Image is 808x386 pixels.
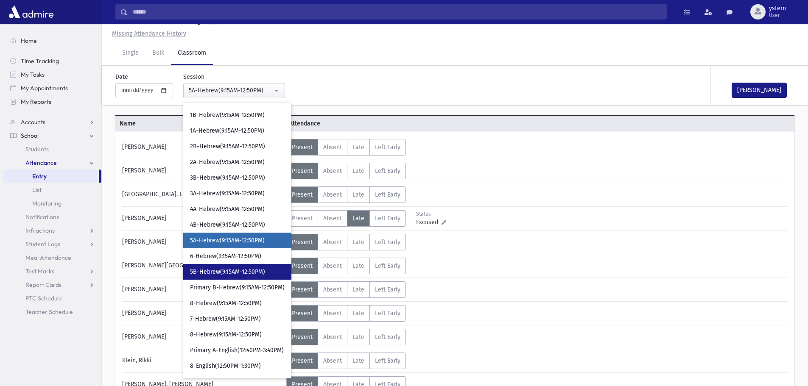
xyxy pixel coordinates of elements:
[115,72,128,81] label: Date
[375,239,400,246] span: Left Early
[21,132,39,139] span: School
[375,167,400,175] span: Left Early
[21,37,37,44] span: Home
[375,191,400,198] span: Left Early
[286,305,406,322] div: AttTypes
[118,329,286,345] div: [PERSON_NAME]
[292,357,313,364] span: Present
[3,156,101,169] a: Attendance
[21,118,45,126] span: Accounts
[25,308,73,316] span: Teacher Schedule
[292,333,313,341] span: Present
[352,357,364,364] span: Late
[375,333,400,341] span: Left Early
[171,42,213,65] a: Classroom
[323,239,342,246] span: Absent
[375,310,400,317] span: Left Early
[352,239,364,246] span: Late
[190,127,264,135] span: 1A-Hebrew(9:15AM-12:50PM)
[375,286,400,293] span: Left Early
[286,281,406,298] div: AttTypes
[3,54,101,68] a: Time Tracking
[3,68,101,81] a: My Tasks
[3,81,101,95] a: My Appointments
[190,315,261,323] span: 7-Hebrew(9:15AM-12:50PM)
[3,237,101,251] a: Student Logs
[118,234,286,250] div: [PERSON_NAME]
[352,167,364,175] span: Late
[118,353,286,369] div: Klein, Rikki
[323,215,342,222] span: Absent
[3,183,101,197] a: List
[190,236,265,245] span: 5A-Hebrew(9:15AM-12:50PM)
[286,353,406,369] div: AttTypes
[25,267,54,275] span: Test Marks
[190,268,265,276] span: 5B-Hebrew(9:15AM-12:50PM)
[25,227,55,234] span: Infractions
[286,186,406,203] div: AttTypes
[190,346,284,355] span: Primary A-English(12:40PM-3:40PM)
[3,197,101,210] a: Monitoring
[375,144,400,151] span: Left Early
[145,42,171,65] a: Bulk
[3,251,101,264] a: Meal Attendance
[292,286,313,293] span: Present
[3,264,101,278] a: Test Marks
[323,191,342,198] span: Absent
[118,210,286,227] div: [PERSON_NAME]
[3,115,101,129] a: Accounts
[292,215,313,222] span: Present
[292,262,313,269] span: Present
[3,224,101,237] a: Infractions
[3,169,99,183] a: Entry
[21,98,51,106] span: My Reports
[128,4,666,19] input: Search
[32,200,62,207] span: Monitoring
[118,163,286,179] div: [PERSON_NAME]
[21,57,59,65] span: Time Tracking
[25,145,49,153] span: Students
[183,72,204,81] label: Session
[190,330,262,339] span: 8-Hebrew(9:15AM-12:50PM)
[118,139,286,156] div: [PERSON_NAME]
[190,189,265,198] span: 3A-Hebrew(9:15AM-12:50PM)
[118,281,286,298] div: [PERSON_NAME]
[323,167,342,175] span: Absent
[375,262,400,269] span: Left Early
[3,305,101,319] a: Teacher Schedule
[109,30,186,37] a: Missing Attendance History
[375,215,400,222] span: Left Early
[118,258,286,274] div: [PERSON_NAME][GEOGRAPHIC_DATA]
[190,283,285,292] span: Primary B-Hebrew(9:15AM-12:50PM)
[32,172,47,180] span: Entry
[3,210,101,224] a: Notifications
[190,362,261,370] span: 8-English(12:50PM-1:30PM)
[7,3,56,20] img: AdmirePro
[323,262,342,269] span: Absent
[323,357,342,364] span: Absent
[190,142,265,151] span: 2B-Hebrew(9:15AM-12:50PM)
[190,252,261,261] span: 6-Hebrew(9:15AM-12:50PM)
[190,174,265,182] span: 3B-Hebrew(9:15AM-12:50PM)
[352,144,364,151] span: Late
[286,258,406,274] div: AttTypes
[286,329,406,345] div: AttTypes
[25,240,60,248] span: Student Logs
[3,34,101,47] a: Home
[3,278,101,292] a: Report Cards
[3,142,101,156] a: Students
[286,210,406,227] div: AttTypes
[352,286,364,293] span: Late
[286,139,406,156] div: AttTypes
[118,186,286,203] div: [GEOGRAPHIC_DATA], Leba
[25,254,71,261] span: Meal Attendance
[25,294,62,302] span: PTC Schedule
[190,221,265,229] span: 4B-Hebrew(9:15AM-12:50PM)
[352,191,364,198] span: Late
[3,292,101,305] a: PTC Schedule
[352,262,364,269] span: Late
[323,333,342,341] span: Absent
[115,42,145,65] a: Single
[292,310,313,317] span: Present
[292,144,313,151] span: Present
